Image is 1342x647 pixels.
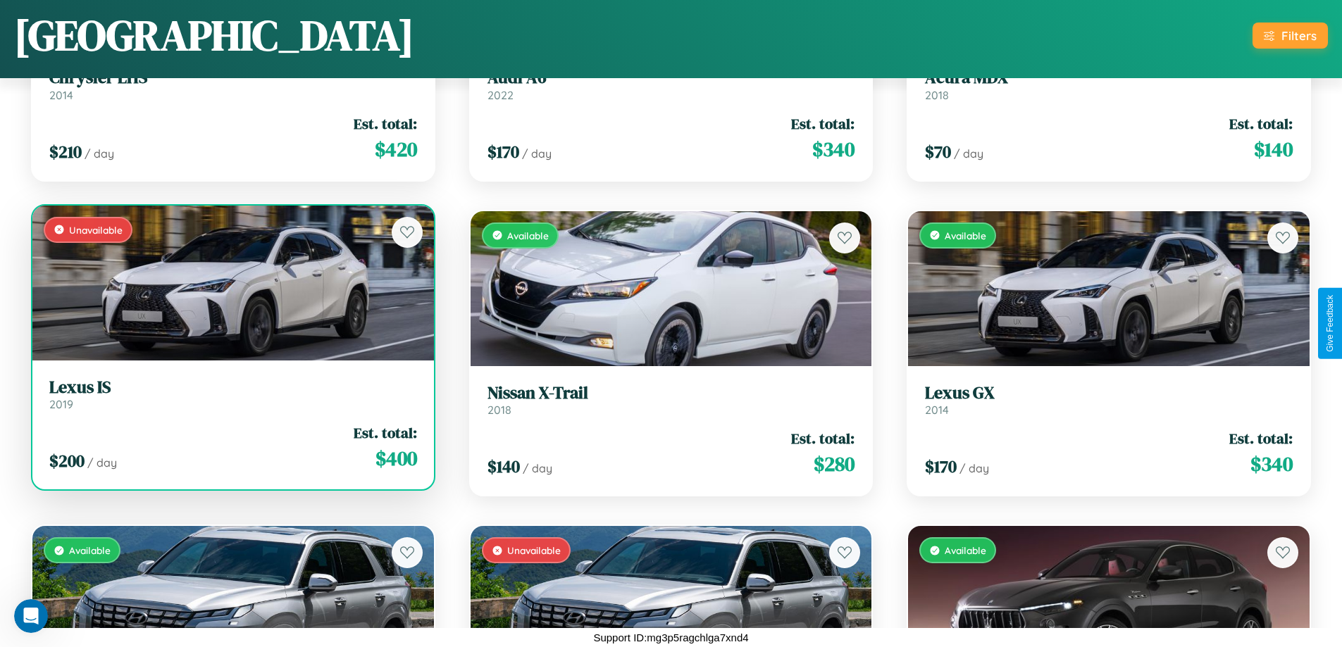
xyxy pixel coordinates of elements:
span: Est. total: [354,113,417,134]
span: / day [523,461,552,475]
span: $ 70 [925,140,951,163]
span: / day [85,146,114,161]
span: 2018 [487,403,511,417]
p: Support ID: mg3p5ragchlga7xnd4 [593,628,748,647]
a: Lexus IS2019 [49,377,417,412]
div: Filters [1281,28,1317,43]
iframe: Intercom live chat [14,599,48,633]
span: $ 140 [1254,135,1293,163]
span: Available [507,230,549,241]
span: 2019 [49,397,73,411]
span: Est. total: [1229,428,1293,448]
span: $ 200 [49,449,85,472]
button: Filters [1253,23,1328,49]
a: Acura MDX2018 [925,68,1293,102]
span: 2018 [925,88,949,102]
span: $ 420 [375,135,417,163]
span: 2022 [487,88,514,102]
span: $ 280 [814,450,855,478]
span: / day [954,146,983,161]
div: Give Feedback [1325,295,1335,352]
span: / day [522,146,552,161]
span: Est. total: [354,422,417,443]
span: Est. total: [791,113,855,134]
a: Nissan X-Trail2018 [487,383,855,417]
h3: Lexus GX [925,383,1293,403]
h3: Audi A6 [487,68,855,88]
span: / day [959,461,989,475]
span: $ 340 [812,135,855,163]
span: $ 170 [487,140,519,163]
span: / day [87,456,117,470]
span: Est. total: [791,428,855,448]
span: Available [945,230,986,241]
span: Est. total: [1229,113,1293,134]
h3: Lexus IS [49,377,417,398]
h3: Chrysler LHS [49,68,417,88]
span: Unavailable [69,224,123,236]
span: $ 210 [49,140,82,163]
span: $ 340 [1250,450,1293,478]
a: Chrysler LHS2014 [49,68,417,102]
a: Audi A62022 [487,68,855,102]
span: 2014 [925,403,949,417]
span: $ 170 [925,455,957,478]
span: 2014 [49,88,73,102]
span: Available [69,544,111,556]
span: Unavailable [507,544,561,556]
h3: Nissan X-Trail [487,383,855,403]
a: Lexus GX2014 [925,383,1293,417]
h1: [GEOGRAPHIC_DATA] [14,6,414,64]
span: $ 140 [487,455,520,478]
h3: Acura MDX [925,68,1293,88]
span: $ 400 [375,444,417,472]
span: Available [945,544,986,556]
